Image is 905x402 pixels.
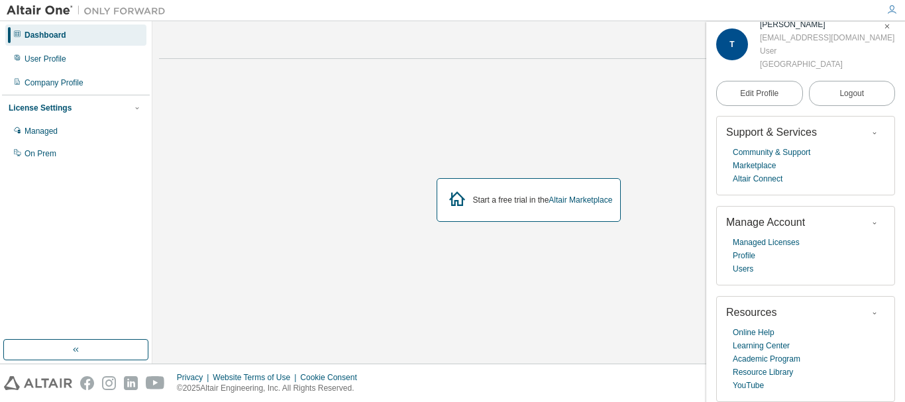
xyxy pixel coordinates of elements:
[733,249,755,262] a: Profile
[25,30,66,40] div: Dashboard
[733,172,782,185] a: Altair Connect
[102,376,116,390] img: instagram.svg
[740,88,778,99] span: Edit Profile
[839,87,864,100] span: Logout
[733,159,776,172] a: Marketplace
[4,376,72,390] img: altair_logo.svg
[726,126,817,138] span: Support & Services
[733,339,790,352] a: Learning Center
[733,236,800,249] a: Managed Licenses
[213,372,300,383] div: Website Terms of Use
[7,4,172,17] img: Altair One
[25,148,56,159] div: On Prem
[760,18,894,31] div: Therese Danley
[760,58,894,71] div: [GEOGRAPHIC_DATA]
[733,379,764,392] a: YouTube
[760,44,894,58] div: User
[177,383,365,394] p: © 2025 Altair Engineering, Inc. All Rights Reserved.
[25,54,66,64] div: User Profile
[729,40,734,49] span: T
[25,126,58,136] div: Managed
[733,146,810,159] a: Community & Support
[809,81,896,106] button: Logout
[146,376,165,390] img: youtube.svg
[25,77,83,88] div: Company Profile
[300,372,364,383] div: Cookie Consent
[733,352,800,366] a: Academic Program
[80,376,94,390] img: facebook.svg
[733,326,774,339] a: Online Help
[733,262,753,276] a: Users
[760,31,894,44] div: [EMAIL_ADDRESS][DOMAIN_NAME]
[473,195,613,205] div: Start a free trial in the
[549,195,612,205] a: Altair Marketplace
[733,366,793,379] a: Resource Library
[726,217,805,228] span: Manage Account
[124,376,138,390] img: linkedin.svg
[177,372,213,383] div: Privacy
[9,103,72,113] div: License Settings
[726,307,776,318] span: Resources
[716,81,803,106] a: Edit Profile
